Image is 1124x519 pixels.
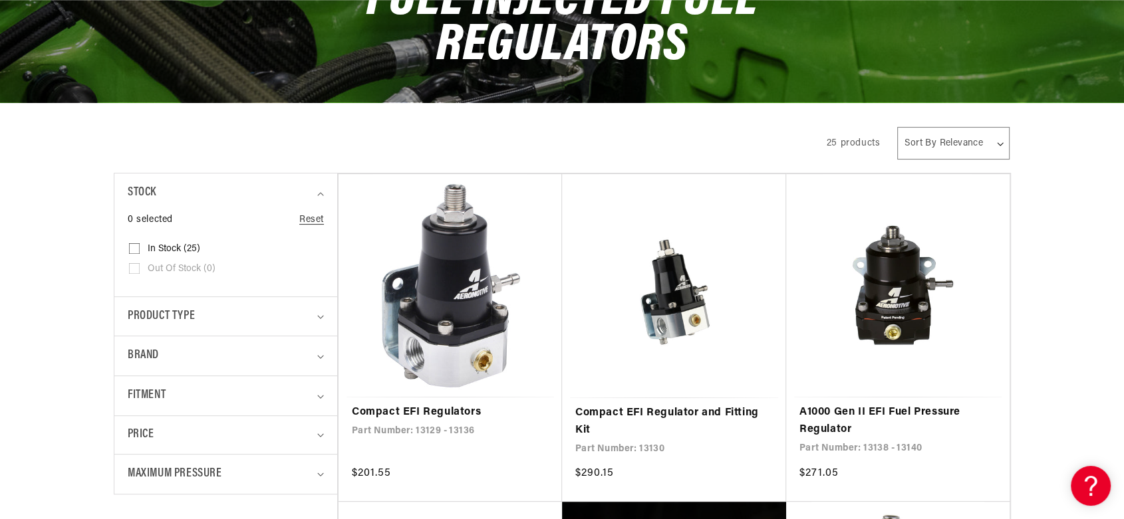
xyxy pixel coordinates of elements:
[148,263,215,275] span: Out of stock (0)
[128,416,324,454] summary: Price
[299,213,324,227] a: Reset
[128,426,154,444] span: Price
[575,405,773,439] a: Compact EFI Regulator and Fitting Kit
[128,213,173,227] span: 0 selected
[148,243,200,255] span: In stock (25)
[128,465,222,484] span: Maximum Pressure
[128,307,195,326] span: Product type
[128,386,166,405] span: Fitment
[128,455,324,494] summary: Maximum Pressure (0 selected)
[128,183,156,203] span: Stock
[352,404,549,421] a: Compact EFI Regulators
[799,404,996,438] a: A1000 Gen II EFI Fuel Pressure Regulator
[128,336,324,375] summary: Brand (0 selected)
[128,297,324,336] summary: Product type (0 selected)
[128,173,324,213] summary: Stock (0 selected)
[128,376,324,415] summary: Fitment (0 selected)
[827,138,881,148] span: 25 products
[128,346,159,365] span: Brand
